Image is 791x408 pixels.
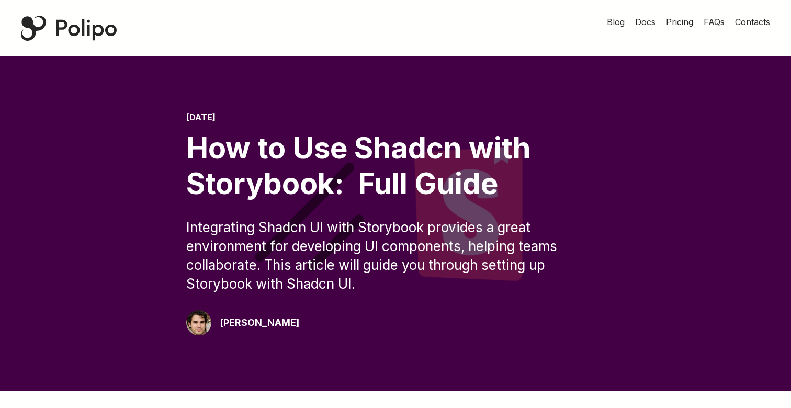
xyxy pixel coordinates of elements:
[735,17,770,27] span: Contacts
[704,17,725,27] span: FAQs
[607,17,625,27] span: Blog
[635,17,656,27] span: Docs
[666,17,693,27] span: Pricing
[220,315,299,330] div: [PERSON_NAME]
[186,310,211,335] img: Giorgio Pari Polipo
[704,16,725,28] a: FAQs
[635,16,656,28] a: Docs
[186,112,216,122] time: [DATE]
[735,16,770,28] a: Contacts
[186,131,605,201] div: How to Use Shadcn with Storybook: Full Guide
[666,16,693,28] a: Pricing
[186,218,605,293] div: Integrating Shadcn UI with Storybook provides a great environment for developing UI components, h...
[607,16,625,28] a: Blog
